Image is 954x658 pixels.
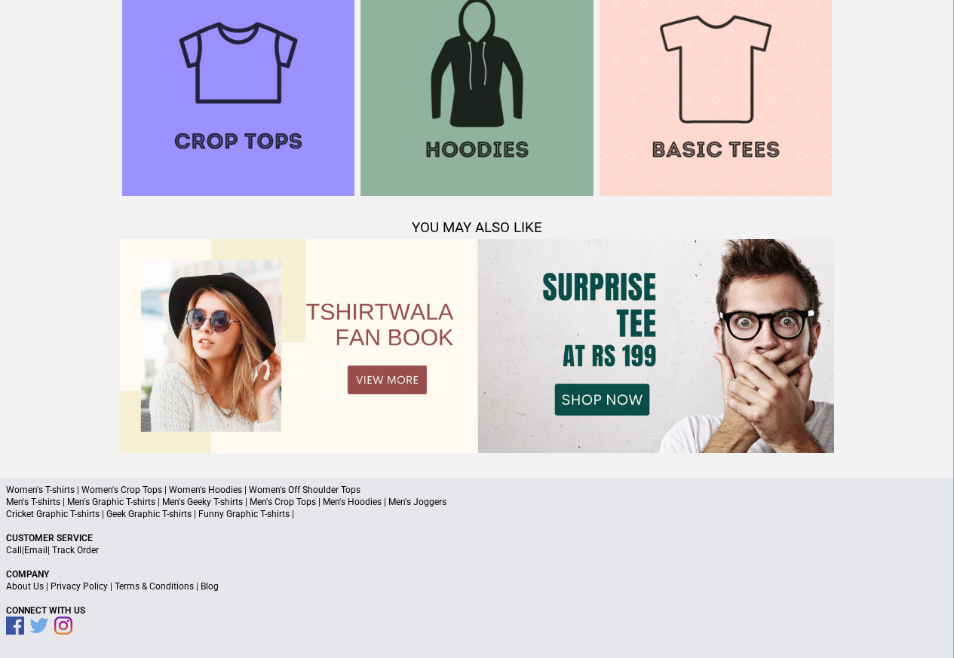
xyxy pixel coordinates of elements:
[6,581,44,592] a: About Us
[24,545,48,555] a: Email
[6,604,948,617] p: Connect With Us
[115,581,194,592] a: Terms & Conditions
[52,545,99,555] a: Track Order
[6,508,948,520] p: Cricket Graphic T-shirts | Geek Graphic T-shirts | Funny Graphic T-shirts |
[6,484,948,496] p: Women's T-shirts | Women's Crop Tops | Women's Hoodies | Women's Off Shoulder Tops
[6,532,948,544] p: Customer Service
[6,580,948,592] p: | | |
[6,545,22,555] a: Call
[412,219,542,236] span: YOU MAY ALSO LIKE
[6,544,948,556] p: | |
[6,496,948,508] p: Men's T-shirts | Men's Graphic T-shirts | Men's Geeky T-shirts | Men's Crop Tops | Men's Hoodies ...
[51,581,108,592] a: Privacy Policy
[6,568,948,580] p: Company
[201,581,219,592] a: Blog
